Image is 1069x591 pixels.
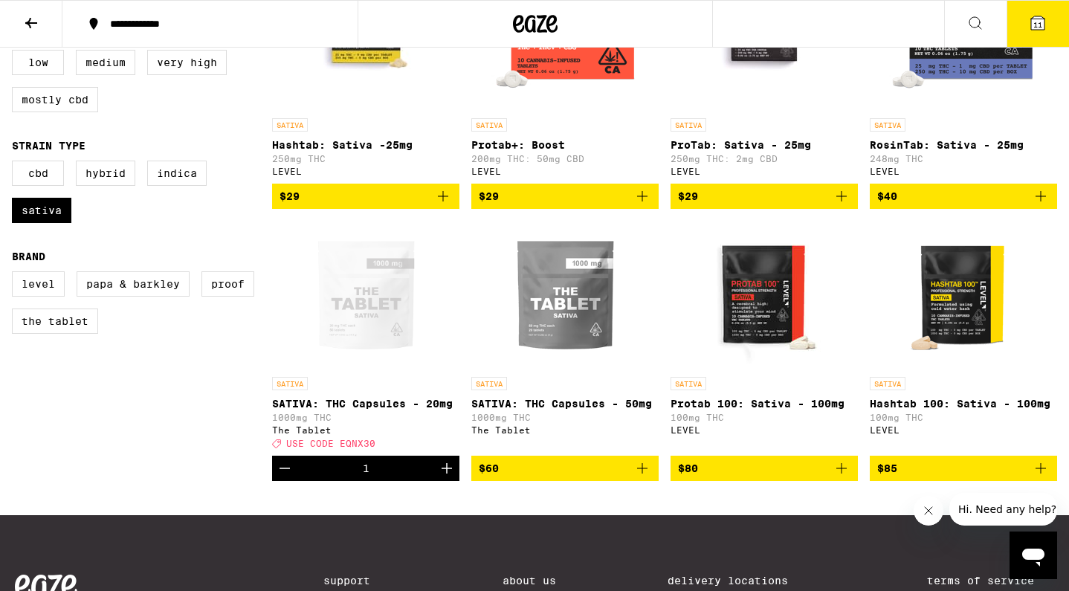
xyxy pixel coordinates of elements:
[870,184,1057,209] button: Add to bag
[434,456,459,481] button: Increment
[471,221,659,456] a: Open page for SATIVA: THC Capsules - 50mg from The Tablet
[471,154,659,164] p: 200mg THC: 50mg CBD
[870,118,905,132] p: SATIVA
[147,161,207,186] label: Indica
[471,456,659,481] button: Add to bag
[668,575,815,587] a: Delivery Locations
[870,377,905,390] p: SATIVA
[671,456,858,481] button: Add to bag
[471,413,659,422] p: 1000mg THC
[272,118,308,132] p: SATIVA
[1007,1,1069,47] button: 11
[877,190,897,202] span: $40
[870,425,1057,435] div: LEVEL
[12,251,45,262] legend: Brand
[272,425,459,435] div: The Tablet
[870,398,1057,410] p: Hashtab 100: Sativa - 100mg
[76,161,135,186] label: Hybrid
[671,184,858,209] button: Add to bag
[870,154,1057,164] p: 248mg THC
[280,190,300,202] span: $29
[471,377,507,390] p: SATIVA
[927,575,1054,587] a: Terms of Service
[272,167,459,176] div: LEVEL
[201,271,254,297] label: Proof
[877,462,897,474] span: $85
[690,221,839,369] img: LEVEL - Protab 100: Sativa - 100mg
[471,425,659,435] div: The Tablet
[272,456,297,481] button: Decrement
[870,413,1057,422] p: 100mg THC
[272,398,459,410] p: SATIVA: THC Capsules - 20mg
[491,221,639,369] img: The Tablet - SATIVA: THC Capsules - 50mg
[12,198,71,223] label: Sativa
[12,271,65,297] label: LEVEL
[12,50,64,75] label: Low
[471,139,659,151] p: Protab+: Boost
[272,139,459,151] p: Hashtab: Sativa -25mg
[272,377,308,390] p: SATIVA
[76,50,135,75] label: Medium
[503,575,556,587] a: About Us
[286,439,375,448] span: USE CODE EQNX30
[870,167,1057,176] div: LEVEL
[12,161,64,186] label: CBD
[77,271,190,297] label: Papa & Barkley
[678,462,698,474] span: $80
[671,377,706,390] p: SATIVA
[671,167,858,176] div: LEVEL
[12,309,98,334] label: The Tablet
[870,221,1057,456] a: Open page for Hashtab 100: Sativa - 100mg from LEVEL
[1010,532,1057,579] iframe: Button to launch messaging window
[471,184,659,209] button: Add to bag
[949,493,1057,526] iframe: Message from company
[671,425,858,435] div: LEVEL
[870,139,1057,151] p: RosinTab: Sativa - 25mg
[671,221,858,456] a: Open page for Protab 100: Sativa - 100mg from LEVEL
[272,413,459,422] p: 1000mg THC
[678,190,698,202] span: $29
[12,140,85,152] legend: Strain Type
[471,398,659,410] p: SATIVA: THC Capsules - 50mg
[671,154,858,164] p: 250mg THC: 2mg CBD
[272,221,459,456] a: Open page for SATIVA: THC Capsules - 20mg from The Tablet
[914,496,943,526] iframe: Close message
[889,221,1038,369] img: LEVEL - Hashtab 100: Sativa - 100mg
[272,184,459,209] button: Add to bag
[1033,20,1042,29] span: 11
[272,154,459,164] p: 250mg THC
[479,190,499,202] span: $29
[479,462,499,474] span: $60
[870,456,1057,481] button: Add to bag
[671,139,858,151] p: ProTab: Sativa - 25mg
[471,118,507,132] p: SATIVA
[471,167,659,176] div: LEVEL
[671,398,858,410] p: Protab 100: Sativa - 100mg
[671,118,706,132] p: SATIVA
[671,413,858,422] p: 100mg THC
[323,575,390,587] a: Support
[363,462,369,474] div: 1
[147,50,227,75] label: Very High
[12,87,98,112] label: Mostly CBD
